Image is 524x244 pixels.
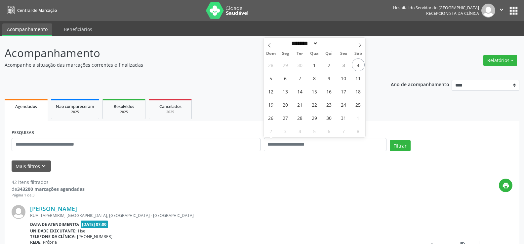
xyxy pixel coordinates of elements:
[308,98,321,111] span: Outubro 22, 2025
[294,72,306,85] span: Outubro 7, 2025
[278,52,293,56] span: Seg
[308,111,321,124] span: Outubro 29, 2025
[323,124,336,137] span: Novembro 6, 2025
[337,72,350,85] span: Outubro 10, 2025
[308,124,321,137] span: Novembro 5, 2025
[17,8,57,13] span: Central de Marcação
[337,124,350,137] span: Novembro 7, 2025
[495,4,508,17] button: 
[352,58,365,71] span: Outubro 4, 2025
[30,222,79,227] b: Data de atendimento:
[12,192,85,198] div: Página 1 de 3
[40,162,47,170] i: keyboard_arrow_down
[264,111,277,124] span: Outubro 26, 2025
[279,72,292,85] span: Outubro 6, 2025
[15,104,37,109] span: Agendados
[391,80,449,88] p: Ano de acompanhamento
[481,4,495,17] img: img
[499,179,512,192] button: print
[294,111,306,124] span: Outubro 28, 2025
[279,98,292,111] span: Outubro 20, 2025
[114,104,134,109] span: Resolvidos
[12,160,51,172] button: Mais filtroskeyboard_arrow_down
[5,61,365,68] p: Acompanhe a situação das marcações correntes e finalizadas
[323,58,336,71] span: Outubro 2, 2025
[77,234,112,239] span: [PHONE_NUMBER]
[323,85,336,98] span: Outubro 16, 2025
[390,140,411,151] button: Filtrar
[336,52,351,56] span: Sex
[264,85,277,98] span: Outubro 12, 2025
[59,23,97,35] a: Beneficiários
[426,11,479,16] span: Recepcionista da clínica
[264,52,278,56] span: Dom
[294,98,306,111] span: Outubro 21, 2025
[264,58,277,71] span: Setembro 28, 2025
[352,72,365,85] span: Outubro 11, 2025
[56,104,94,109] span: Não compareceram
[17,186,85,192] strong: 343200 marcações agendadas
[289,40,318,47] select: Month
[154,110,187,115] div: 2025
[508,5,519,17] button: apps
[293,52,307,56] span: Ter
[78,228,85,234] span: Hse
[2,23,52,36] a: Acompanhamento
[107,110,141,115] div: 2025
[337,85,350,98] span: Outubro 17, 2025
[337,98,350,111] span: Outubro 24, 2025
[294,124,306,137] span: Novembro 4, 2025
[502,182,509,189] i: print
[279,58,292,71] span: Setembro 29, 2025
[352,111,365,124] span: Novembro 1, 2025
[337,111,350,124] span: Outubro 31, 2025
[393,5,479,11] div: Hospital do Servidor do [GEOGRAPHIC_DATA]
[5,5,57,16] a: Central de Marcação
[5,45,365,61] p: Acompanhamento
[352,124,365,137] span: Novembro 8, 2025
[337,58,350,71] span: Outubro 3, 2025
[279,85,292,98] span: Outubro 13, 2025
[159,104,181,109] span: Cancelados
[279,111,292,124] span: Outubro 27, 2025
[323,111,336,124] span: Outubro 30, 2025
[294,58,306,71] span: Setembro 30, 2025
[318,40,340,47] input: Year
[308,72,321,85] span: Outubro 8, 2025
[279,124,292,137] span: Novembro 3, 2025
[352,98,365,111] span: Outubro 25, 2025
[498,6,505,13] i: 
[352,85,365,98] span: Outubro 18, 2025
[30,228,77,234] b: Unidade executante:
[56,110,94,115] div: 2025
[294,85,306,98] span: Outubro 14, 2025
[30,205,77,212] a: [PERSON_NAME]
[323,98,336,111] span: Outubro 23, 2025
[12,128,34,138] label: PESQUISAR
[322,52,336,56] span: Qui
[264,98,277,111] span: Outubro 19, 2025
[12,205,25,219] img: img
[307,52,322,56] span: Qua
[264,124,277,137] span: Novembro 2, 2025
[30,234,76,239] b: Telefone da clínica:
[81,221,108,228] span: [DATE] 07:00
[308,58,321,71] span: Outubro 1, 2025
[323,72,336,85] span: Outubro 9, 2025
[483,55,517,66] button: Relatórios
[30,213,413,218] div: RUA ITAPERMIRIM, [GEOGRAPHIC_DATA], [GEOGRAPHIC_DATA] - [GEOGRAPHIC_DATA]
[12,186,85,192] div: de
[351,52,365,56] span: Sáb
[264,72,277,85] span: Outubro 5, 2025
[12,179,85,186] div: 42 itens filtrados
[308,85,321,98] span: Outubro 15, 2025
